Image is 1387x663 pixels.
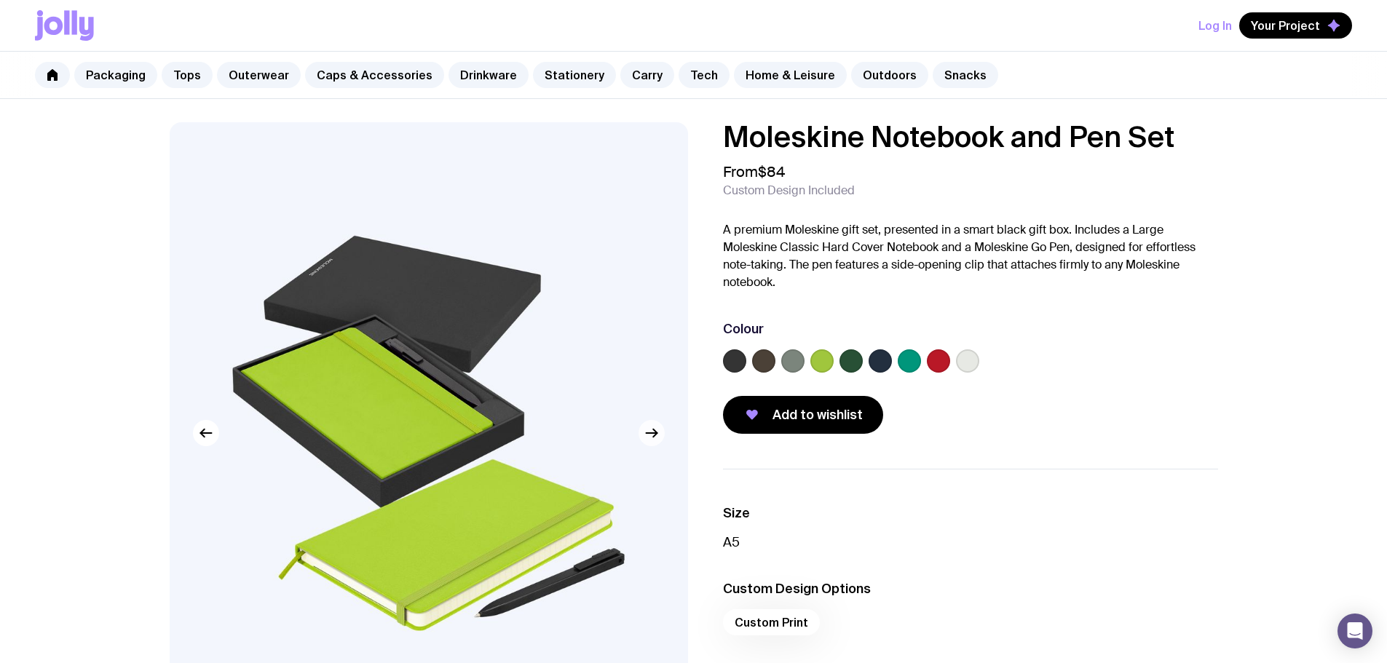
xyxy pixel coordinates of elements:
[217,62,301,88] a: Outerwear
[723,163,785,180] span: From
[851,62,928,88] a: Outdoors
[723,122,1218,151] h1: Moleskine Notebook and Pen Set
[758,162,785,181] span: $84
[620,62,674,88] a: Carry
[723,396,883,434] button: Add to wishlist
[723,580,1218,598] h3: Custom Design Options
[723,533,1218,551] p: A5
[533,62,616,88] a: Stationery
[723,320,764,338] h3: Colour
[448,62,529,88] a: Drinkware
[933,62,998,88] a: Snacks
[1198,12,1232,39] button: Log In
[723,504,1218,522] h3: Size
[1251,18,1320,33] span: Your Project
[305,62,444,88] a: Caps & Accessories
[723,221,1218,291] p: A premium Moleskine gift set, presented in a smart black gift box. Includes a Large Moleskine Cla...
[74,62,157,88] a: Packaging
[1239,12,1352,39] button: Your Project
[1337,614,1372,648] div: Open Intercom Messenger
[679,62,730,88] a: Tech
[162,62,213,88] a: Tops
[734,62,847,88] a: Home & Leisure
[723,183,855,198] span: Custom Design Included
[772,406,863,424] span: Add to wishlist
